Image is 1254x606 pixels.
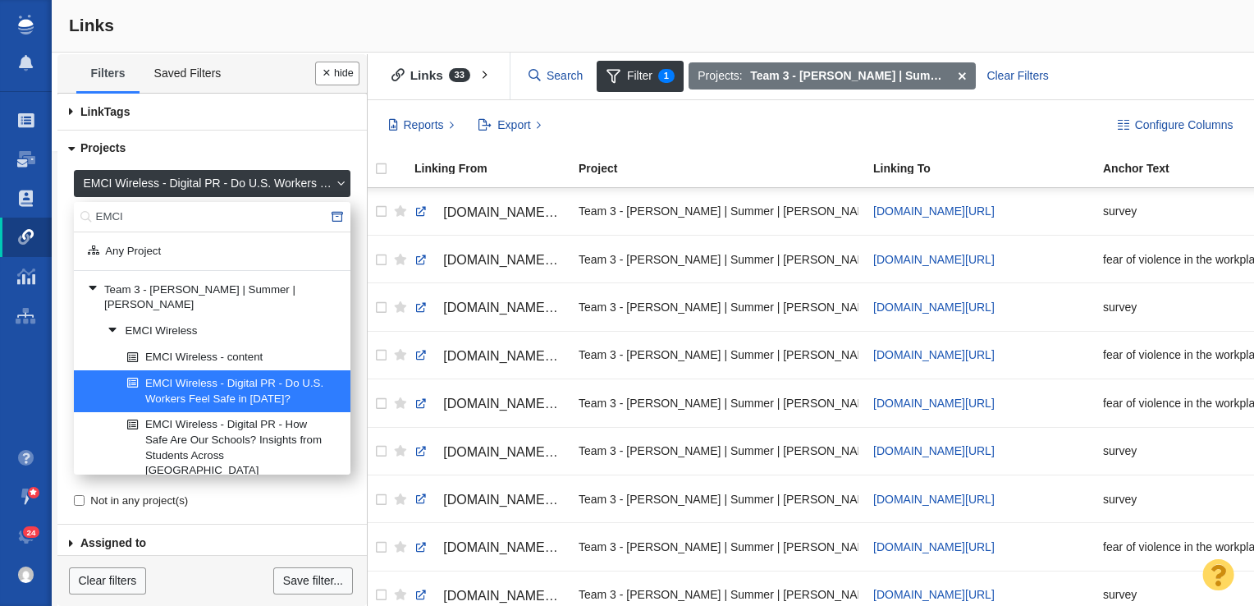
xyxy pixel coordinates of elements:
span: [DOMAIN_NAME][URL] [443,493,582,507]
span: Filter [597,61,684,92]
a: EMCI Wireless - Digital PR - How Safe Are Our Schools? Insights from Students Across [GEOGRAPHIC_... [123,413,341,484]
a: Linking To [873,163,1101,177]
div: Project [579,163,872,174]
span: [DOMAIN_NAME][URL] [443,589,582,603]
input: Search [522,62,591,90]
span: Projects: [698,67,742,85]
div: Team 3 - [PERSON_NAME] | Summer | [PERSON_NAME]\EMCI Wireless\EMCI Wireless - Digital PR - Do U.S... [579,337,858,373]
a: [DOMAIN_NAME][URL] [873,493,995,506]
span: Any Project [105,244,161,259]
a: [DOMAIN_NAME][URL] [873,397,995,410]
span: [DOMAIN_NAME][URL] [443,540,582,554]
input: Search... [74,202,350,232]
span: [DOMAIN_NAME][URL] [443,301,582,314]
span: EMCI Wireless - Digital PR - Do U.S. Workers Feel Safe in [DATE]? [83,175,334,192]
span: Not in any project(s) [90,494,188,508]
a: Clear filters [69,567,146,595]
a: [DOMAIN_NAME][URL] [414,199,564,227]
a: Tags [57,94,367,131]
a: Filters [76,57,140,91]
span: Configure Columns [1135,117,1233,134]
span: 1 [658,69,675,83]
a: Projects [57,131,367,168]
input: Not in any project(s) [74,495,85,506]
div: Team 3 - [PERSON_NAME] | Summer | [PERSON_NAME]\EMCI Wireless\EMCI Wireless - Digital PR - Do U.S... [579,481,858,516]
div: Team 3 - [PERSON_NAME] | Summer | [PERSON_NAME]\EMCI Wireless\EMCI Wireless - Digital PR - Do U.S... [579,289,858,324]
div: Team 3 - [PERSON_NAME] | Summer | [PERSON_NAME]\EMCI Wireless\EMCI Wireless - Digital PR - Do U.S... [579,529,858,564]
a: EMCI Wireless - content [123,346,341,370]
a: [DOMAIN_NAME][URL] [414,294,564,322]
a: [DOMAIN_NAME][URL] [414,390,564,418]
a: EMCI Wireless - Digital PR - Do U.S. Workers Feel Safe in [DATE]? [123,371,341,411]
span: Reports [404,117,444,134]
a: Team 3 - [PERSON_NAME] | Summer | [PERSON_NAME] [82,278,341,317]
span: Export [497,117,530,134]
span: Links [69,16,114,34]
a: [DOMAIN_NAME][URL] [873,253,995,266]
a: EMCI Wireless [103,319,341,344]
button: Export [469,112,551,140]
strong: Team 3 - [PERSON_NAME] | Summer | [PERSON_NAME]\EMCI Wireless\EMCI Wireless - Digital PR - Do U.S... [750,67,950,85]
div: Team 3 - [PERSON_NAME] | Summer | [PERSON_NAME]\EMCI Wireless\EMCI Wireless - Digital PR - Do U.S... [579,385,858,420]
span: [DOMAIN_NAME][URL] [443,349,582,363]
a: [DOMAIN_NAME][URL] [414,486,564,514]
div: Clear Filters [977,62,1058,90]
a: Any Project [77,239,331,264]
a: [DOMAIN_NAME][URL] [873,444,995,457]
a: [DOMAIN_NAME][URL] [873,204,995,218]
div: Linking From [414,163,577,174]
span: [DOMAIN_NAME][URL] [443,397,582,411]
span: Link [80,105,104,118]
a: [DOMAIN_NAME][URL] [873,588,995,601]
a: Linking From [414,163,577,177]
button: Done [315,62,359,85]
a: Save filter... [273,567,352,595]
div: Team 3 - [PERSON_NAME] | Summer | [PERSON_NAME]\EMCI Wireless\EMCI Wireless - Digital PR - Do U.S... [579,241,858,277]
a: Saved Filters [140,57,236,91]
a: [DOMAIN_NAME][URL] [414,438,564,466]
div: Linking To [873,163,1101,174]
img: buzzstream_logo_iconsimple.png [18,15,33,34]
div: Team 3 - [PERSON_NAME] | Summer | [PERSON_NAME]\EMCI Wireless\EMCI Wireless - Digital PR - Do U.S... [579,194,858,229]
a: [DOMAIN_NAME][URL] [414,534,564,562]
a: [DOMAIN_NAME][URL] [414,246,564,274]
span: 24 [23,526,40,539]
img: 0a657928374d280f0cbdf2a1688580e1 [18,567,34,583]
a: [DOMAIN_NAME][URL] [873,301,995,314]
a: [DOMAIN_NAME][URL] [873,348,995,361]
div: Team 3 - [PERSON_NAME] | Summer | [PERSON_NAME]\EMCI Wireless\EMCI Wireless - Digital PR - Do U.S... [579,434,858,469]
span: [DOMAIN_NAME][URL] [443,445,582,459]
span: [DOMAIN_NAME][URL] [443,253,582,267]
button: Reports [379,112,464,140]
a: [DOMAIN_NAME][URL] [414,342,564,370]
span: [DOMAIN_NAME][URL] [443,205,582,219]
a: Assigned to [57,525,367,562]
a: [DOMAIN_NAME][URL] [873,540,995,553]
button: Configure Columns [1108,112,1243,140]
